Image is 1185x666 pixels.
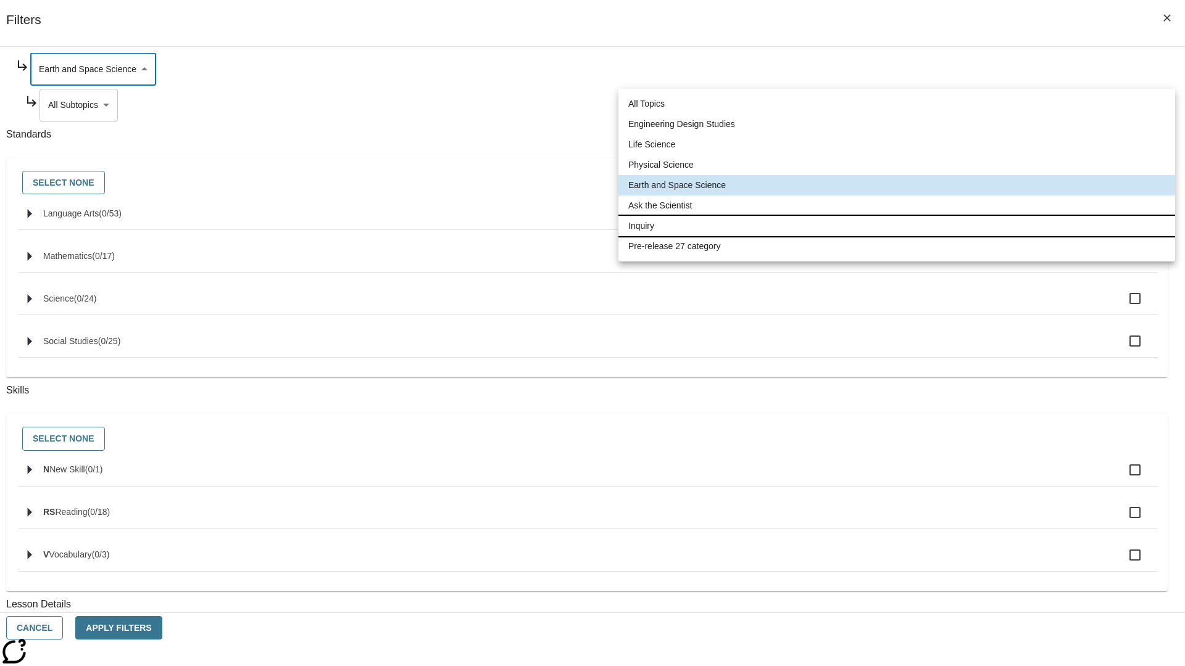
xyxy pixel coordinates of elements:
li: All Topics [618,94,1175,114]
li: Ask the Scientist [618,195,1175,216]
li: Engineering Design Studies [618,114,1175,134]
li: Physical Science [618,155,1175,175]
li: Life Science [618,134,1175,155]
li: Earth and Space Science [618,175,1175,195]
li: Pre-release 27 category [618,236,1175,257]
ul: Select a topic [618,89,1175,261]
li: Inquiry [618,216,1175,236]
